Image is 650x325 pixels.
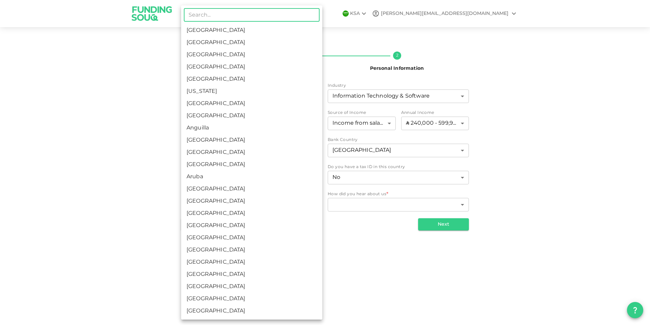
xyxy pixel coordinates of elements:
[181,195,322,207] li: [GEOGRAPHIC_DATA]
[181,232,322,244] li: [GEOGRAPHIC_DATA]
[181,146,322,159] li: [GEOGRAPHIC_DATA]
[181,122,322,134] li: Anguilla
[181,110,322,122] li: [GEOGRAPHIC_DATA]
[181,171,322,183] li: Aruba
[181,256,322,268] li: [GEOGRAPHIC_DATA]
[181,281,322,293] li: [GEOGRAPHIC_DATA]
[181,293,322,305] li: [GEOGRAPHIC_DATA]
[181,73,322,85] li: [GEOGRAPHIC_DATA]
[181,305,322,317] li: [GEOGRAPHIC_DATA]
[181,159,322,171] li: [GEOGRAPHIC_DATA]
[181,49,322,61] li: [GEOGRAPHIC_DATA]
[181,207,322,220] li: [GEOGRAPHIC_DATA]
[181,244,322,256] li: [GEOGRAPHIC_DATA]
[181,134,322,146] li: [GEOGRAPHIC_DATA]
[184,8,320,22] input: Search...
[181,85,322,98] li: [US_STATE]
[181,37,322,49] li: [GEOGRAPHIC_DATA]
[181,98,322,110] li: [GEOGRAPHIC_DATA]
[181,268,322,281] li: [GEOGRAPHIC_DATA]
[181,183,322,195] li: [GEOGRAPHIC_DATA]
[181,220,322,232] li: [GEOGRAPHIC_DATA]
[181,24,322,37] li: [GEOGRAPHIC_DATA]
[181,61,322,73] li: [GEOGRAPHIC_DATA]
